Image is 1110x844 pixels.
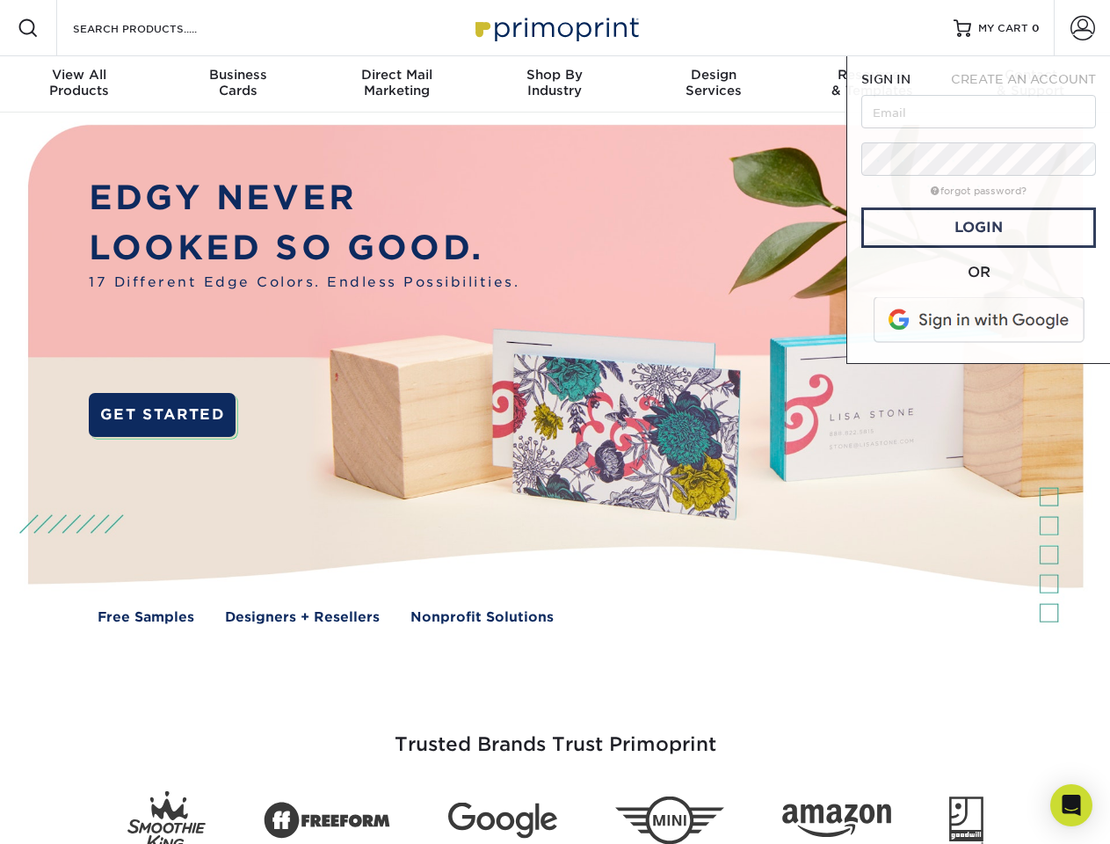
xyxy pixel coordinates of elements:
[158,56,316,113] a: BusinessCards
[861,72,910,86] span: SIGN IN
[475,67,634,98] div: Industry
[861,262,1096,283] div: OR
[782,804,891,838] img: Amazon
[635,56,793,113] a: DesignServices
[861,95,1096,128] input: Email
[468,9,643,47] img: Primoprint
[793,67,951,83] span: Resources
[41,691,1070,777] h3: Trusted Brands Trust Primoprint
[793,67,951,98] div: & Templates
[861,207,1096,248] a: Login
[225,608,380,628] a: Designers + Resellers
[635,67,793,83] span: Design
[1050,784,1092,826] div: Open Intercom Messenger
[71,18,243,39] input: SEARCH PRODUCTS.....
[475,67,634,83] span: Shop By
[317,67,475,83] span: Direct Mail
[158,67,316,83] span: Business
[317,67,475,98] div: Marketing
[317,56,475,113] a: Direct MailMarketing
[931,186,1027,197] a: forgot password?
[949,797,983,844] img: Goodwill
[158,67,316,98] div: Cards
[448,803,557,839] img: Google
[475,56,634,113] a: Shop ByIndustry
[1032,22,1040,34] span: 0
[951,72,1096,86] span: CREATE AN ACCOUNT
[978,21,1028,36] span: MY CART
[98,608,194,628] a: Free Samples
[89,393,236,437] a: GET STARTED
[89,173,519,223] p: EDGY NEVER
[635,67,793,98] div: Services
[410,608,554,628] a: Nonprofit Solutions
[793,56,951,113] a: Resources& Templates
[89,273,519,293] span: 17 Different Edge Colors. Endless Possibilities.
[89,223,519,273] p: LOOKED SO GOOD.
